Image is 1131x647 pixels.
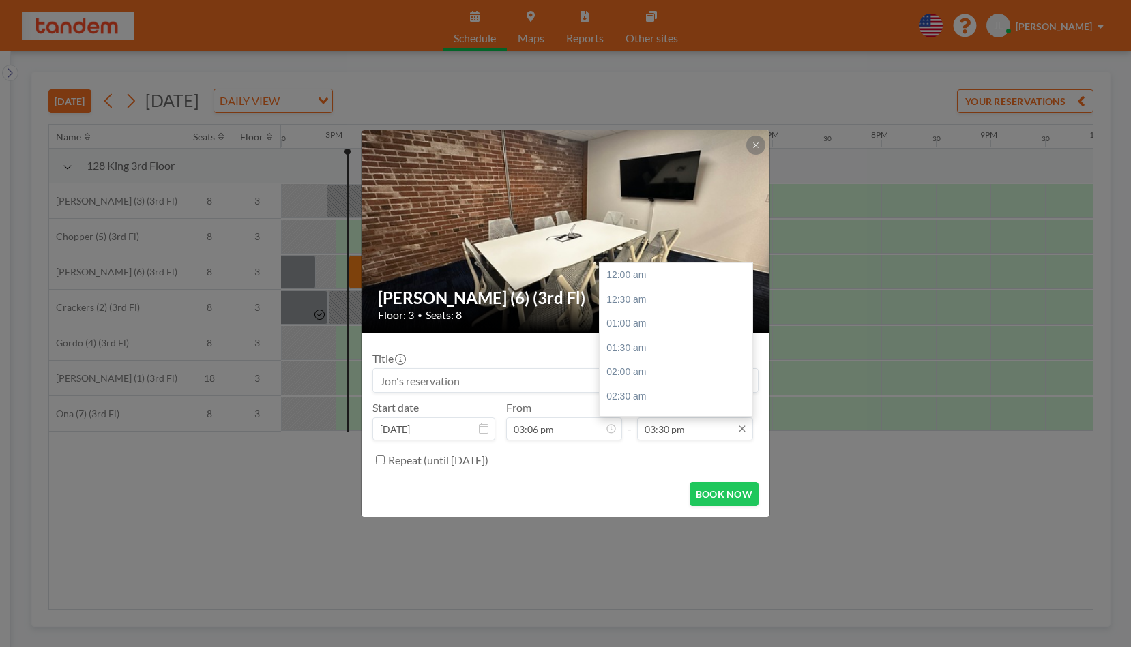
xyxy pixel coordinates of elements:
button: BOOK NOW [690,482,759,506]
div: 01:30 am [600,336,760,361]
div: 12:00 am [600,263,760,288]
span: Floor: 3 [378,308,414,322]
div: 02:00 am [600,360,760,385]
div: 01:00 am [600,312,760,336]
img: 537.jpg [362,78,771,385]
input: Jon's reservation [373,369,758,392]
label: Start date [372,401,419,415]
span: - [628,406,632,436]
label: Title [372,352,405,365]
h2: [PERSON_NAME] (6) (3rd Fl) [378,288,754,308]
div: 02:30 am [600,385,760,409]
div: 03:00 am [600,409,760,434]
label: Repeat (until [DATE]) [388,453,488,467]
div: 12:30 am [600,288,760,312]
span: Seats: 8 [426,308,462,322]
label: From [506,401,531,415]
span: • [417,310,422,320]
